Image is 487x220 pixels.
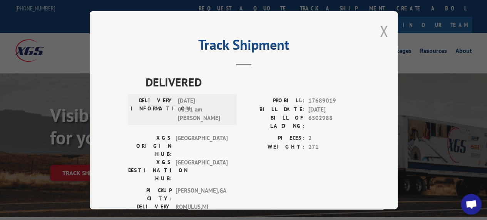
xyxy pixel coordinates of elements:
span: [PERSON_NAME] , GA [176,186,228,203]
label: XGS ORIGIN HUB: [128,134,172,158]
label: DELIVERY CITY: [128,203,172,219]
span: 17689019 [308,96,359,105]
label: PIECES: [244,134,305,143]
label: PICKUP CITY: [128,186,172,203]
button: Close modal [380,21,388,41]
span: 2 [308,134,359,143]
span: 271 [308,142,359,151]
span: [GEOGRAPHIC_DATA] [176,134,228,158]
span: [GEOGRAPHIC_DATA] [176,158,228,183]
span: [DATE] [308,105,359,114]
span: 6502988 [308,114,359,130]
span: DELIVERED [146,73,359,91]
label: PROBILL: [244,96,305,105]
h2: Track Shipment [128,39,359,54]
label: WEIGHT: [244,142,305,151]
label: BILL DATE: [244,105,305,114]
label: XGS DESTINATION HUB: [128,158,172,183]
span: [DATE] 08:51 am [PERSON_NAME] [178,96,230,123]
div: Open chat [461,194,482,215]
span: ROMULUS , MI [176,203,228,219]
label: BILL OF LADING: [244,114,305,130]
label: DELIVERY INFORMATION: [131,96,174,123]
